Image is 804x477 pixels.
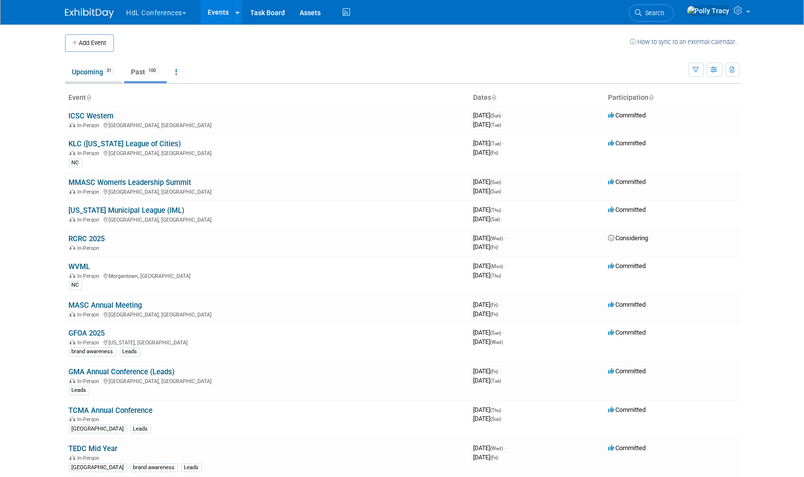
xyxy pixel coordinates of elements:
[69,149,466,157] div: [GEOGRAPHIC_DATA], [GEOGRAPHIC_DATA]
[491,217,500,222] span: (Sat)
[608,367,646,375] span: Committed
[491,236,503,241] span: (Wed)
[474,454,499,461] span: [DATE]
[69,178,192,187] a: MMASC Women's Leadership Summit
[120,347,140,356] div: Leads
[474,406,504,413] span: [DATE]
[608,206,646,213] span: Committed
[503,112,504,119] span: -
[130,463,178,472] div: brand awareness
[474,243,499,250] span: [DATE]
[78,217,103,223] span: In-Person
[69,310,466,318] div: [GEOGRAPHIC_DATA], [GEOGRAPHIC_DATA]
[491,180,501,185] span: (Sun)
[503,178,504,185] span: -
[69,338,466,346] div: [US_STATE], [GEOGRAPHIC_DATA]
[87,93,91,101] a: Sort by Event Name
[503,206,504,213] span: -
[687,5,730,16] img: Polly Tracy
[503,139,504,147] span: -
[605,90,739,106] th: Participation
[505,444,506,452] span: -
[500,301,501,308] span: -
[503,406,504,413] span: -
[474,415,501,422] span: [DATE]
[474,149,499,156] span: [DATE]
[65,90,470,106] th: Event
[474,367,501,375] span: [DATE]
[491,264,503,269] span: (Mon)
[491,207,501,213] span: (Thu)
[69,187,466,195] div: [GEOGRAPHIC_DATA], [GEOGRAPHIC_DATA]
[474,262,506,270] span: [DATE]
[69,122,75,127] img: In-Person Event
[474,121,501,128] span: [DATE]
[69,386,89,395] div: Leads
[608,444,646,452] span: Committed
[78,378,103,385] span: In-Person
[491,378,501,384] span: (Tue)
[491,330,501,336] span: (Sun)
[78,340,103,346] span: In-Person
[69,444,118,453] a: TEDC Mid Year
[69,159,82,167] div: NC
[69,406,153,415] a: TCMA Annual Conference
[69,139,181,148] a: KLC ([US_STATE] League of Cities)
[474,272,501,279] span: [DATE]
[69,206,185,215] a: [US_STATE] Municipal League (IML)
[69,189,75,194] img: In-Person Event
[491,245,499,250] span: (Fri)
[69,312,75,317] img: In-Person Event
[491,340,503,345] span: (Wed)
[492,93,497,101] a: Sort by Start Date
[608,139,646,147] span: Committed
[69,340,75,344] img: In-Person Event
[491,150,499,156] span: (Fri)
[505,262,506,270] span: -
[608,178,646,185] span: Committed
[474,377,501,384] span: [DATE]
[491,408,501,413] span: (Thu)
[630,38,739,45] a: How to sync to an external calendar...
[69,329,105,338] a: GFOA 2025
[608,262,646,270] span: Committed
[78,245,103,251] span: In-Person
[491,302,499,308] span: (Fri)
[78,416,103,423] span: In-Person
[69,272,466,279] div: Morgantown, [GEOGRAPHIC_DATA]
[491,369,499,374] span: (Fri)
[78,122,103,129] span: In-Person
[69,217,75,222] img: In-Person Event
[69,262,90,271] a: WVML
[78,189,103,195] span: In-Person
[69,347,116,356] div: brand awareness
[65,34,114,52] button: Add Event
[491,446,503,451] span: (Wed)
[500,367,501,375] span: -
[608,406,646,413] span: Committed
[491,273,501,278] span: (Thu)
[104,67,115,74] span: 31
[474,215,500,223] span: [DATE]
[474,301,501,308] span: [DATE]
[608,234,649,242] span: Considering
[474,139,504,147] span: [DATE]
[65,8,114,18] img: ExhibitDay
[608,112,646,119] span: Committed
[69,463,127,472] div: [GEOGRAPHIC_DATA]
[629,4,674,22] a: Search
[491,312,499,317] span: (Fri)
[146,67,159,74] span: 100
[474,206,504,213] span: [DATE]
[491,416,501,422] span: (Sun)
[649,93,654,101] a: Sort by Participation Type
[78,312,103,318] span: In-Person
[470,90,605,106] th: Dates
[69,416,75,421] img: In-Person Event
[69,301,142,310] a: MASC Annual Meeting
[474,329,504,336] span: [DATE]
[474,234,506,242] span: [DATE]
[474,444,506,452] span: [DATE]
[503,329,504,336] span: -
[130,425,151,433] div: Leads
